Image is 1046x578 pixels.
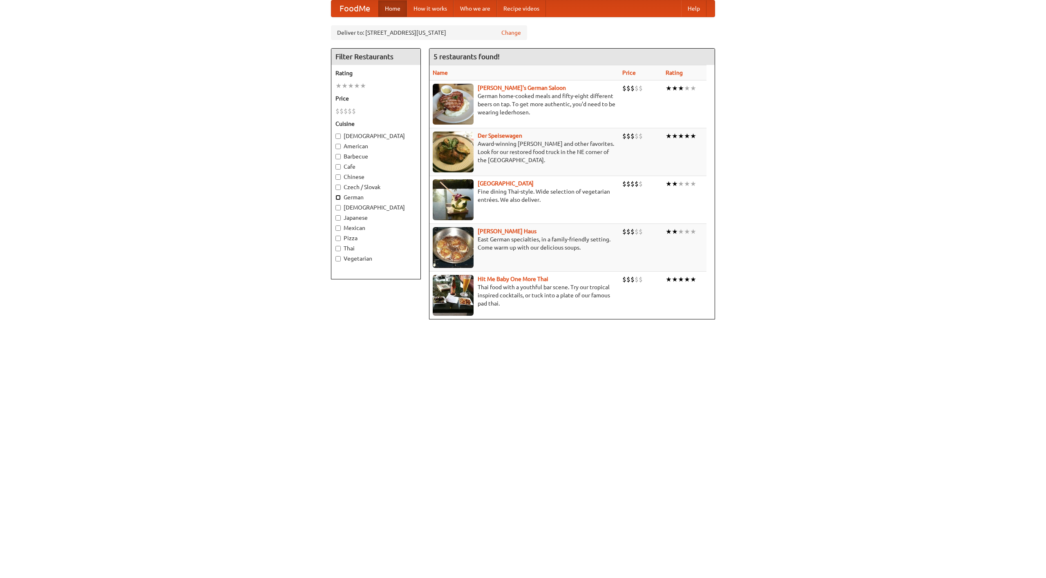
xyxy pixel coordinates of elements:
input: German [335,195,341,200]
li: ★ [672,179,678,188]
li: $ [340,107,344,116]
li: $ [639,84,643,93]
li: ★ [666,132,672,141]
li: $ [622,179,626,188]
li: $ [630,179,635,188]
a: [GEOGRAPHIC_DATA] [478,180,534,187]
li: $ [622,132,626,141]
input: [DEMOGRAPHIC_DATA] [335,205,341,210]
label: Cafe [335,163,416,171]
div: Deliver to: [STREET_ADDRESS][US_STATE] [331,25,527,40]
li: ★ [690,179,696,188]
li: ★ [348,81,354,90]
li: ★ [672,227,678,236]
li: ★ [666,227,672,236]
li: $ [626,84,630,93]
label: Chinese [335,173,416,181]
label: Czech / Slovak [335,183,416,191]
li: ★ [684,179,690,188]
li: $ [630,84,635,93]
label: Barbecue [335,152,416,161]
li: $ [348,107,352,116]
img: satay.jpg [433,179,474,220]
li: $ [635,84,639,93]
b: [PERSON_NAME]'s German Saloon [478,85,566,91]
li: $ [639,227,643,236]
a: Price [622,69,636,76]
a: Change [501,29,521,37]
input: Barbecue [335,154,341,159]
a: Who we are [454,0,497,17]
a: Der Speisewagen [478,132,522,139]
li: ★ [672,84,678,93]
h5: Rating [335,69,416,77]
li: $ [622,84,626,93]
li: ★ [678,275,684,284]
label: Vegetarian [335,254,416,263]
li: ★ [354,81,360,90]
li: ★ [335,81,342,90]
li: ★ [678,179,684,188]
label: Thai [335,244,416,252]
li: $ [630,227,635,236]
p: Fine dining Thai-style. Wide selection of vegetarian entrées. We also deliver. [433,187,616,204]
li: $ [626,227,630,236]
li: ★ [684,275,690,284]
li: $ [622,275,626,284]
li: ★ [666,275,672,284]
li: $ [639,132,643,141]
a: Hit Me Baby One More Thai [478,276,548,282]
img: esthers.jpg [433,84,474,125]
li: $ [630,132,635,141]
li: ★ [666,179,672,188]
li: ★ [690,275,696,284]
li: $ [622,227,626,236]
li: ★ [678,227,684,236]
input: Czech / Slovak [335,185,341,190]
li: ★ [672,275,678,284]
li: ★ [684,227,690,236]
li: ★ [690,227,696,236]
label: Mexican [335,224,416,232]
input: American [335,144,341,149]
a: FoodMe [331,0,378,17]
li: $ [639,275,643,284]
input: Vegetarian [335,256,341,261]
ng-pluralize: 5 restaurants found! [434,53,500,60]
li: $ [626,179,630,188]
a: Help [681,0,706,17]
li: ★ [684,84,690,93]
h5: Cuisine [335,120,416,128]
li: ★ [678,132,684,141]
li: ★ [690,132,696,141]
input: Pizza [335,236,341,241]
label: [DEMOGRAPHIC_DATA] [335,132,416,140]
a: How it works [407,0,454,17]
h5: Price [335,94,416,103]
li: ★ [342,81,348,90]
label: American [335,142,416,150]
a: [PERSON_NAME] Haus [478,228,536,234]
label: Pizza [335,234,416,242]
li: $ [635,275,639,284]
li: ★ [666,84,672,93]
li: $ [635,179,639,188]
li: $ [344,107,348,116]
li: ★ [684,132,690,141]
li: $ [635,227,639,236]
img: speisewagen.jpg [433,132,474,172]
p: Thai food with a youthful bar scene. Try our tropical inspired cocktails, or tuck into a plate of... [433,283,616,308]
a: Rating [666,69,683,76]
p: Award-winning [PERSON_NAME] and other favorites. Look for our restored food truck in the NE corne... [433,140,616,164]
a: Recipe videos [497,0,546,17]
p: East German specialties, in a family-friendly setting. Come warm up with our delicious soups. [433,235,616,252]
li: $ [635,132,639,141]
li: $ [335,107,340,116]
label: [DEMOGRAPHIC_DATA] [335,203,416,212]
li: $ [352,107,356,116]
img: kohlhaus.jpg [433,227,474,268]
input: [DEMOGRAPHIC_DATA] [335,134,341,139]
